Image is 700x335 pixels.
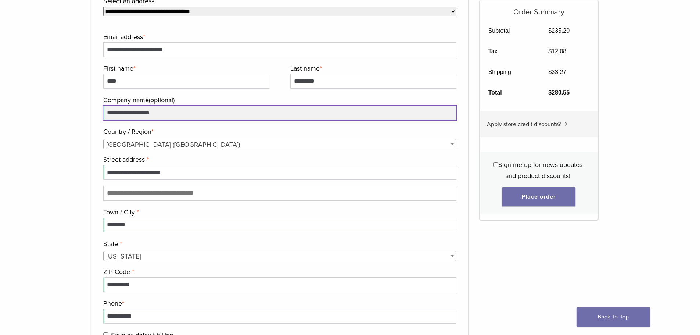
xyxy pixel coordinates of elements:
[548,48,552,54] span: $
[103,31,455,42] label: Email address
[104,139,456,150] span: United States (US)
[290,63,455,74] label: Last name
[487,121,561,128] span: Apply store credit discounts?
[480,62,540,82] th: Shipping
[577,307,650,327] a: Back To Top
[103,207,455,218] label: Town / City
[103,154,455,165] label: Street address
[502,187,575,206] button: Place order
[548,28,570,34] bdi: 235.20
[548,28,552,34] span: $
[493,162,498,167] input: Sign me up for news updates and product discounts!
[480,41,540,62] th: Tax
[103,126,455,137] label: Country / Region
[103,251,457,261] span: State
[548,89,552,96] span: $
[104,251,456,261] span: Hawaii
[548,69,566,75] bdi: 33.27
[103,63,268,74] label: First name
[103,266,455,277] label: ZIP Code
[498,161,582,180] span: Sign me up for news updates and product discounts!
[480,21,540,41] th: Subtotal
[103,95,455,106] label: Company name
[480,82,540,103] th: Total
[149,96,175,104] span: (optional)
[548,89,570,96] bdi: 280.55
[548,48,566,54] bdi: 12.08
[564,122,567,126] img: caret.svg
[103,298,455,309] label: Phone
[548,69,552,75] span: $
[480,0,598,17] h5: Order Summary
[103,139,457,149] span: Country / Region
[103,238,455,249] label: State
